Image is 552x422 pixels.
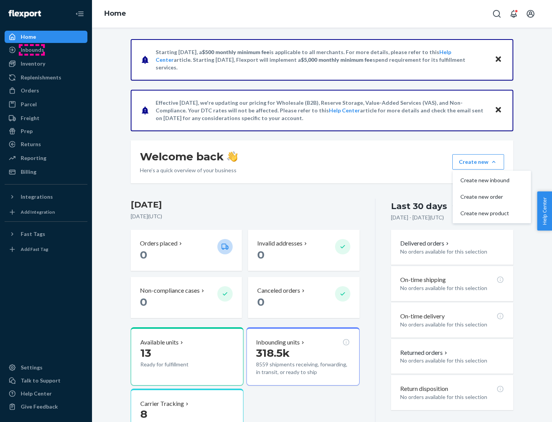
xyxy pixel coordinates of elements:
[131,230,242,271] button: Orders placed 0
[5,44,87,56] a: Inbounds
[454,172,529,189] button: Create new inbound
[21,364,43,371] div: Settings
[5,387,87,400] a: Help Center
[21,403,58,410] div: Give Feedback
[98,3,132,25] ol: breadcrumbs
[248,277,359,318] button: Canceled orders 0
[400,284,504,292] p: No orders available for this selection
[72,6,87,21] button: Close Navigation
[5,152,87,164] a: Reporting
[257,248,264,261] span: 0
[5,138,87,150] a: Returns
[140,361,211,368] p: Ready for fulfillment
[21,168,36,176] div: Billing
[460,194,509,199] span: Create new order
[5,361,87,374] a: Settings
[156,48,487,71] p: Starting [DATE], a is applicable to all merchants. For more details, please refer to this article...
[400,312,445,321] p: On-time delivery
[140,399,184,408] p: Carrier Tracking
[400,248,504,256] p: No orders available for this selection
[21,87,39,94] div: Orders
[21,46,44,54] div: Inbounds
[202,49,269,55] span: $500 monthly minimum fee
[21,209,55,215] div: Add Integration
[21,377,61,384] div: Talk to Support
[400,239,450,248] button: Delivered orders
[523,6,538,21] button: Open account menu
[5,206,87,218] a: Add Integration
[8,10,41,18] img: Flexport logo
[21,246,48,252] div: Add Fast Tag
[140,166,238,174] p: Here’s a quick overview of your business
[21,230,45,238] div: Fast Tags
[140,286,200,295] p: Non-compliance cases
[140,239,177,248] p: Orders placed
[131,213,360,220] p: [DATE] ( UTC )
[5,31,87,43] a: Home
[329,107,360,114] a: Help Center
[21,74,61,81] div: Replenishments
[131,327,243,386] button: Available units13Ready for fulfillment
[246,327,359,386] button: Inbounding units318.5k8559 shipments receiving, forwarding, in transit, or ready to ship
[21,101,37,108] div: Parcel
[21,193,53,201] div: Integrations
[256,346,290,359] span: 318.5k
[460,211,509,216] span: Create new product
[400,393,504,401] p: No orders available for this selection
[391,200,447,212] div: Last 30 days
[460,178,509,183] span: Create new inbound
[5,125,87,137] a: Prep
[5,58,87,70] a: Inventory
[21,154,46,162] div: Reporting
[257,295,264,308] span: 0
[489,6,504,21] button: Open Search Box
[156,99,487,122] p: Effective [DATE], we're updating our pricing for Wholesale (B2B), Reserve Storage, Value-Added Se...
[227,151,238,162] img: hand-wave emoji
[5,98,87,110] a: Parcel
[140,338,179,347] p: Available units
[140,248,147,261] span: 0
[537,191,552,231] button: Help Center
[21,390,52,397] div: Help Center
[400,357,504,364] p: No orders available for this selection
[5,112,87,124] a: Freight
[21,127,33,135] div: Prep
[257,286,300,295] p: Canceled orders
[454,189,529,205] button: Create new order
[140,295,147,308] span: 0
[140,150,238,163] h1: Welcome back
[400,348,449,357] button: Returned orders
[21,33,36,41] div: Home
[452,154,504,170] button: Create newCreate new inboundCreate new orderCreate new product
[131,199,360,211] h3: [DATE]
[5,191,87,203] button: Integrations
[493,54,503,65] button: Close
[5,243,87,256] a: Add Fast Tag
[400,321,504,328] p: No orders available for this selection
[5,374,87,387] a: Talk to Support
[140,407,147,420] span: 8
[5,401,87,413] button: Give Feedback
[5,228,87,240] button: Fast Tags
[256,361,350,376] p: 8559 shipments receiving, forwarding, in transit, or ready to ship
[257,239,302,248] p: Invalid addresses
[21,60,45,68] div: Inventory
[256,338,300,347] p: Inbounding units
[301,56,373,63] span: $5,000 monthly minimum fee
[21,114,39,122] div: Freight
[104,9,126,18] a: Home
[391,214,444,221] p: [DATE] - [DATE] ( UTC )
[140,346,151,359] span: 13
[5,166,87,178] a: Billing
[131,277,242,318] button: Non-compliance cases 0
[493,105,503,116] button: Close
[454,205,529,222] button: Create new product
[5,84,87,97] a: Orders
[21,140,41,148] div: Returns
[400,275,446,284] p: On-time shipping
[5,71,87,84] a: Replenishments
[506,6,521,21] button: Open notifications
